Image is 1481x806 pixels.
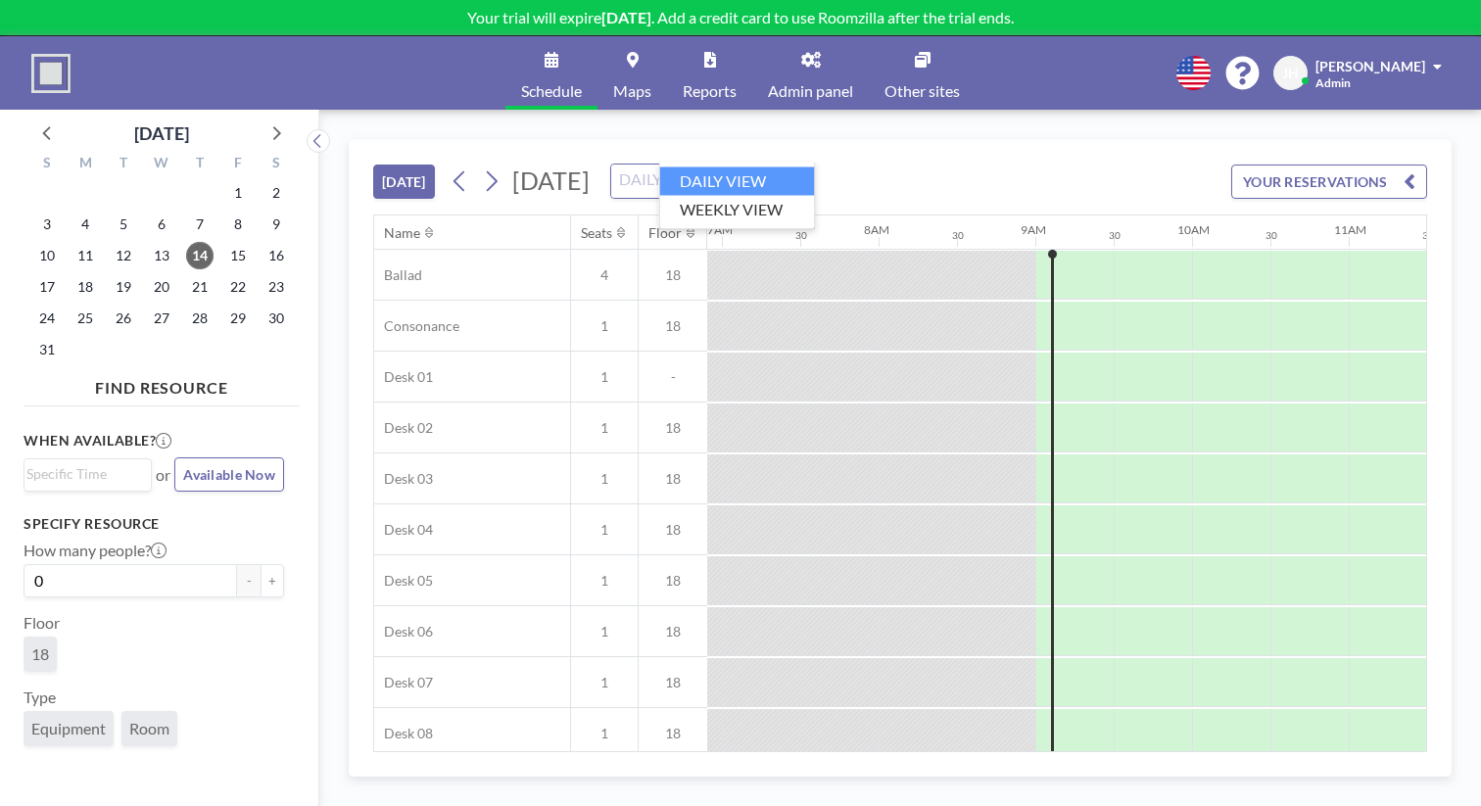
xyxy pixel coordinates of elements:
div: Name [384,224,420,242]
span: Saturday, August 2, 2025 [263,179,290,207]
span: Ballad [374,266,422,284]
span: Saturday, August 23, 2025 [263,273,290,301]
span: 18 [639,725,707,742]
span: Desk 01 [374,368,433,386]
span: Admin [1315,75,1351,90]
div: 30 [1422,229,1434,242]
span: Maps [613,83,651,99]
div: 9AM [1021,222,1046,237]
span: Thursday, August 7, 2025 [186,211,214,238]
div: F [218,152,257,177]
span: Tuesday, August 26, 2025 [110,305,137,332]
button: - [237,564,261,597]
div: 30 [795,229,807,242]
span: 1 [571,521,638,539]
span: Friday, August 8, 2025 [224,211,252,238]
span: Wednesday, August 13, 2025 [148,242,175,269]
span: 18 [639,623,707,640]
label: Floor [24,613,60,633]
span: - [639,368,707,386]
button: YOUR RESERVATIONS [1231,165,1427,199]
div: S [28,152,67,177]
a: Schedule [505,36,597,110]
a: Other sites [869,36,976,110]
span: Friday, August 15, 2025 [224,242,252,269]
div: 30 [1266,229,1277,242]
span: Monday, August 4, 2025 [72,211,99,238]
span: 18 [639,317,707,335]
div: W [143,152,181,177]
span: Saturday, August 30, 2025 [263,305,290,332]
div: Search for option [611,165,781,198]
span: Friday, August 1, 2025 [224,179,252,207]
input: Search for option [26,463,140,485]
a: Admin panel [752,36,869,110]
a: Maps [597,36,667,110]
span: Monday, August 11, 2025 [72,242,99,269]
input: Search for option [613,168,756,194]
img: organization-logo [31,54,71,93]
span: JH [1282,65,1299,82]
span: 18 [639,521,707,539]
label: Name [24,762,64,782]
span: Sunday, August 17, 2025 [33,273,61,301]
span: Other sites [884,83,960,99]
span: Thursday, August 21, 2025 [186,273,214,301]
b: [DATE] [601,8,651,26]
div: T [180,152,218,177]
span: or [156,465,170,485]
a: Reports [667,36,752,110]
h4: FIND RESOURCE [24,370,300,398]
span: Consonance [374,317,459,335]
span: Tuesday, August 19, 2025 [110,273,137,301]
span: 18 [31,644,49,664]
div: [DATE] [134,119,189,147]
span: Saturday, August 16, 2025 [263,242,290,269]
div: 30 [1109,229,1121,242]
span: Monday, August 25, 2025 [72,305,99,332]
div: 8AM [864,222,889,237]
span: Desk 05 [374,572,433,590]
span: Tuesday, August 5, 2025 [110,211,137,238]
span: Wednesday, August 20, 2025 [148,273,175,301]
div: 7AM [707,222,733,237]
span: Room [129,719,169,738]
span: Thursday, August 28, 2025 [186,305,214,332]
span: Desk 02 [374,419,433,437]
span: Friday, August 29, 2025 [224,305,252,332]
span: 1 [571,317,638,335]
span: 1 [571,572,638,590]
span: Monday, August 18, 2025 [72,273,99,301]
span: Desk 07 [374,674,433,691]
span: Desk 03 [374,470,433,488]
div: 11AM [1334,222,1366,237]
span: 1 [571,368,638,386]
span: Desk 04 [374,521,433,539]
span: 18 [639,470,707,488]
span: Admin panel [768,83,853,99]
span: [DATE] [512,166,590,195]
span: Sunday, August 31, 2025 [33,336,61,363]
span: Friday, August 22, 2025 [224,273,252,301]
span: Sunday, August 24, 2025 [33,305,61,332]
button: Available Now [174,457,284,492]
button: + [261,564,284,597]
span: 1 [571,725,638,742]
div: Seats [581,224,612,242]
span: Sunday, August 3, 2025 [33,211,61,238]
span: [PERSON_NAME] [1315,58,1425,74]
span: 1 [571,470,638,488]
div: 30 [952,229,964,242]
span: Thursday, August 14, 2025 [186,242,214,269]
span: Reports [683,83,737,99]
span: 1 [571,623,638,640]
label: Type [24,687,56,707]
span: Schedule [521,83,582,99]
span: Available Now [183,466,275,483]
span: Desk 08 [374,725,433,742]
div: 10AM [1177,222,1210,237]
div: S [257,152,295,177]
span: Wednesday, August 27, 2025 [148,305,175,332]
div: Floor [648,224,682,242]
span: 18 [639,419,707,437]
